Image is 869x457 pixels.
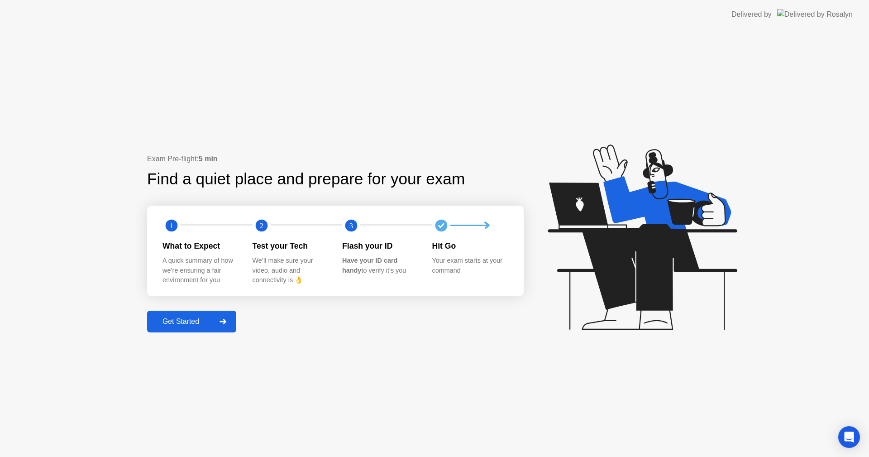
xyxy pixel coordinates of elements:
text: 2 [259,221,263,230]
div: A quick summary of how we’re ensuring a fair environment for you [162,256,238,285]
div: What to Expect [162,240,238,252]
div: Exam Pre-flight: [147,154,524,164]
div: Your exam starts at your command [432,256,508,275]
b: 5 min [199,155,218,163]
div: Hit Go [432,240,508,252]
text: 1 [170,221,173,230]
img: Delivered by Rosalyn [777,9,853,19]
div: Test your Tech [253,240,328,252]
div: Flash your ID [342,240,418,252]
div: to verify it’s you [342,256,418,275]
b: Have your ID card handy [342,257,397,274]
div: Find a quiet place and prepare for your exam [147,167,466,191]
div: Open Intercom Messenger [838,426,860,448]
div: Get Started [150,317,212,326]
text: 3 [349,221,353,230]
div: We’ll make sure your video, audio and connectivity is 👌 [253,256,328,285]
div: Delivered by [731,9,772,20]
button: Get Started [147,311,236,332]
